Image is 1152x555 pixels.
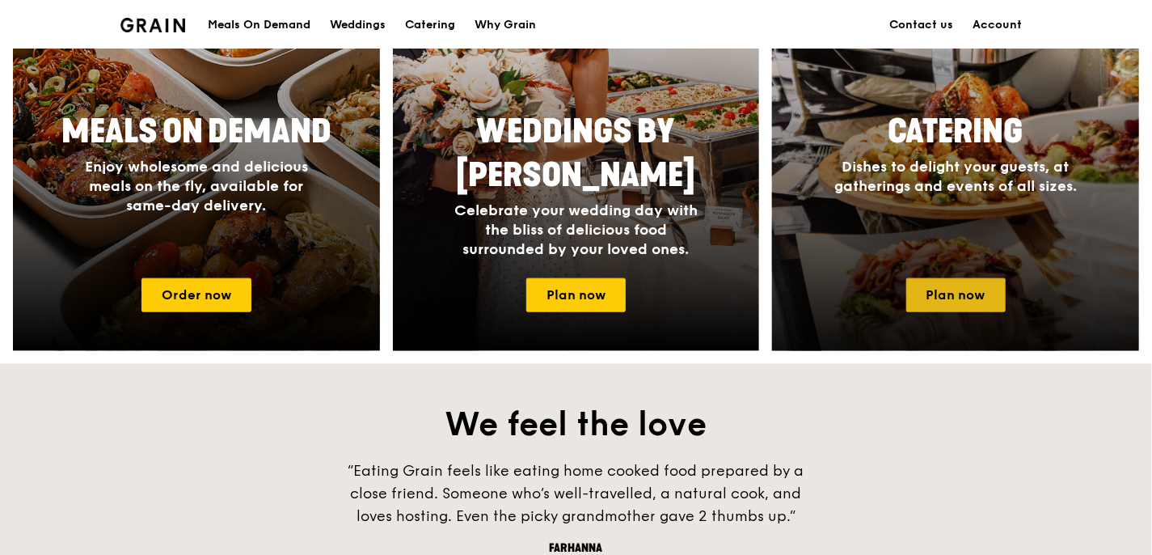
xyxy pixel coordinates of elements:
a: Order now [141,278,251,312]
span: Meals On Demand [61,112,331,151]
span: Celebrate your wedding day with the bliss of delicious food surrounded by your loved ones. [454,201,698,258]
a: Account [964,1,1032,49]
a: Why Grain [465,1,546,49]
div: “Eating Grain feels like eating home cooked food prepared by a close friend. Someone who’s well-t... [334,460,819,527]
span: Catering [888,112,1023,151]
a: Plan now [526,278,626,312]
div: Catering [405,1,455,49]
a: Contact us [880,1,964,49]
div: Meals On Demand [208,1,310,49]
span: Enjoy wholesome and delicious meals on the fly, available for same-day delivery. [85,158,308,214]
span: Dishes to delight your guests, at gatherings and events of all sizes. [834,158,1077,195]
div: Weddings [330,1,386,49]
img: Grain [120,18,186,32]
a: Weddings [320,1,395,49]
span: Weddings by [PERSON_NAME] [456,112,695,195]
a: Catering [395,1,465,49]
div: Why Grain [475,1,536,49]
a: Plan now [906,278,1006,312]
